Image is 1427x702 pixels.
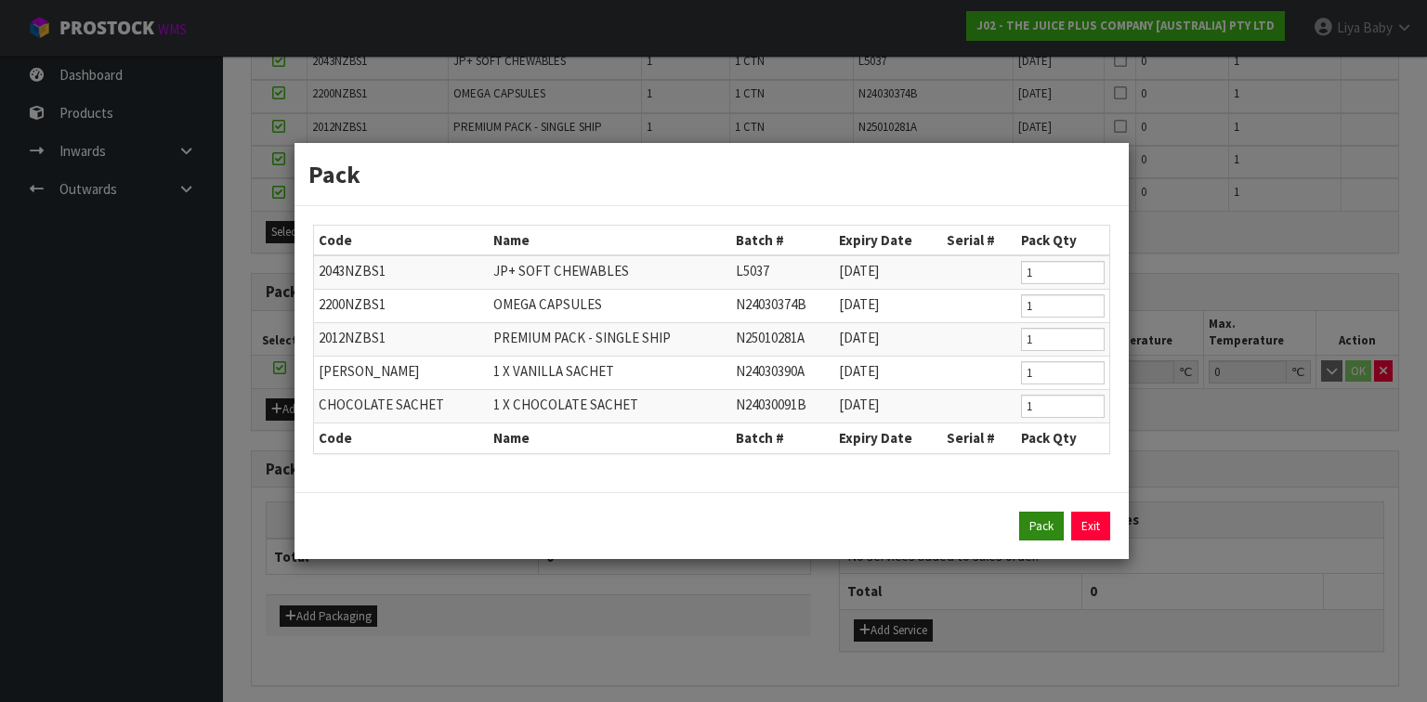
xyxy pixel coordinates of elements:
span: JP+ SOFT CHEWABLES [493,262,629,279]
span: 2043NZBS1 [319,262,386,279]
span: [DATE] [839,329,879,346]
span: [DATE] [839,262,879,279]
span: N25010281A [736,329,805,346]
th: Expiry Date [834,423,941,453]
span: [PERSON_NAME] [319,362,419,380]
th: Batch # [731,423,835,453]
span: N24030091B [736,396,806,413]
th: Pack Qty [1016,423,1109,453]
span: L5037 [736,262,769,279]
span: N24030390A [736,362,805,380]
h3: Pack [308,157,1115,191]
span: 1 X CHOCOLATE SACHET [493,396,638,413]
a: Exit [1071,512,1110,541]
th: Code [314,226,489,255]
th: Name [489,226,731,255]
span: 2012NZBS1 [319,329,386,346]
th: Serial # [942,423,1016,453]
th: Code [314,423,489,453]
span: 2200NZBS1 [319,295,386,313]
button: Pack [1019,512,1064,541]
span: N24030374B [736,295,806,313]
th: Name [489,423,731,453]
span: OMEGA CAPSULES [493,295,602,313]
span: [DATE] [839,295,879,313]
th: Batch # [731,226,835,255]
th: Pack Qty [1016,226,1109,255]
th: Serial # [942,226,1016,255]
span: [DATE] [839,362,879,380]
span: PREMIUM PACK - SINGLE SHIP [493,329,671,346]
span: CHOCOLATE SACHET [319,396,444,413]
th: Expiry Date [834,226,941,255]
span: [DATE] [839,396,879,413]
span: 1 X VANILLA SACHET [493,362,614,380]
